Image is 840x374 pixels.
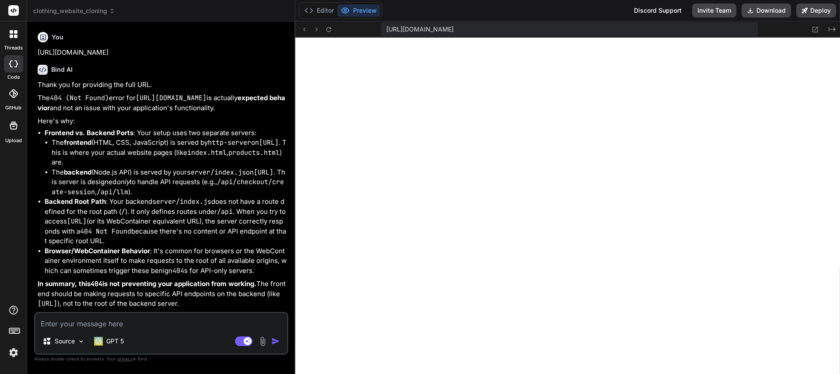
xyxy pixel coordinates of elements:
[742,3,791,17] button: Download
[254,168,273,177] code: [URL]
[301,4,337,17] button: Editor
[55,337,75,346] p: Source
[38,93,287,113] p: The error for is actually and not an issue with your application's functionality.
[796,3,836,17] button: Deploy
[386,25,454,34] span: [URL][DOMAIN_NAME]
[64,168,91,176] strong: backend
[38,94,285,112] strong: expected behavior
[64,138,91,147] strong: frontend
[217,207,233,216] code: /api
[116,178,129,186] em: only
[33,7,115,15] span: clothing_website_cloning
[45,247,150,255] strong: Browser/WebContainer Behavior
[97,188,128,196] code: /api/llm
[67,217,87,226] code: [URL]
[45,128,287,138] p: : Your setup uses two separate servers:
[52,168,287,197] li: The (Node.js API) is served by your on . This server is designed to handle API requests (e.g., , ).
[38,116,287,126] p: Here's why:
[91,280,102,288] code: 404
[7,73,20,81] label: code
[136,94,206,102] code: [URL][DOMAIN_NAME]
[187,168,246,177] code: server/index.js
[692,3,736,17] button: Invite Team
[228,148,280,157] code: products.html
[45,129,133,137] strong: Frontend vs. Backend Ports
[45,197,287,246] p: : Your backend does not have a route defined for the root path ( ). It only defines routes under ...
[187,148,227,157] code: index.html
[629,3,687,17] div: Discord Support
[50,94,109,102] code: 404 (Not Found)
[6,345,21,360] img: settings
[94,337,103,346] img: GPT 5
[77,338,85,345] img: Pick Models
[38,299,57,308] code: [URL]
[117,356,133,361] span: privacy
[172,266,184,275] code: 404
[5,104,21,112] label: GitHub
[271,337,280,346] img: icon
[45,197,106,206] strong: Backend Root Path
[121,207,125,216] code: /
[106,337,124,346] p: GPT 5
[34,355,288,363] p: Always double-check its answers. Your in Bind
[259,138,279,147] code: [URL]
[38,80,287,90] p: Thank you for providing the full URL.
[208,138,251,147] code: http-server
[152,197,211,206] code: server/index.js
[38,280,256,288] strong: In summary, this is not preventing your application from working.
[4,44,23,52] label: threads
[45,246,287,276] p: : It's common for browsers or the WebContainer environment itself to make requests to the root of...
[38,48,287,58] p: [URL][DOMAIN_NAME]
[52,138,287,168] li: The (HTML, CSS, JavaScript) is served by on . This is where your actual website pages (like , ) are.
[258,336,268,346] img: attachment
[52,178,284,196] code: /api/checkout/create-session
[51,65,73,74] h6: Bind AI
[80,227,131,236] code: 404 Not Found
[5,137,22,144] label: Upload
[337,4,380,17] button: Preview
[38,279,287,309] p: The frontend should be making requests to specific API endpoints on the backend (like ), not to t...
[295,38,840,374] iframe: Preview
[52,33,63,42] h6: You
